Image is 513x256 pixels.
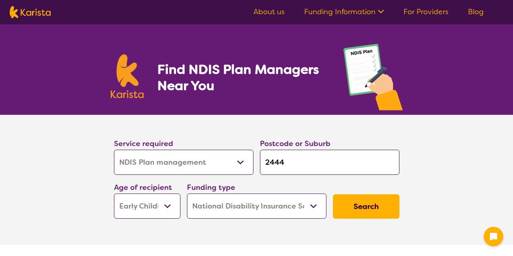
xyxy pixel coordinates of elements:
label: Age of recipient [114,183,172,192]
button: Search [333,194,399,219]
input: Type [260,150,399,175]
a: For Providers [404,7,449,17]
a: About us [253,7,285,17]
label: Service required [114,139,173,148]
img: Karista logo [10,6,51,18]
a: Funding Information [304,7,384,17]
img: plan-management [343,44,403,115]
a: Blog [468,7,484,17]
img: Karista logo [111,54,144,98]
label: Postcode or Suburb [260,139,331,148]
label: Funding type [187,183,235,192]
h1: Find NDIS Plan Managers Near You [157,61,327,94]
